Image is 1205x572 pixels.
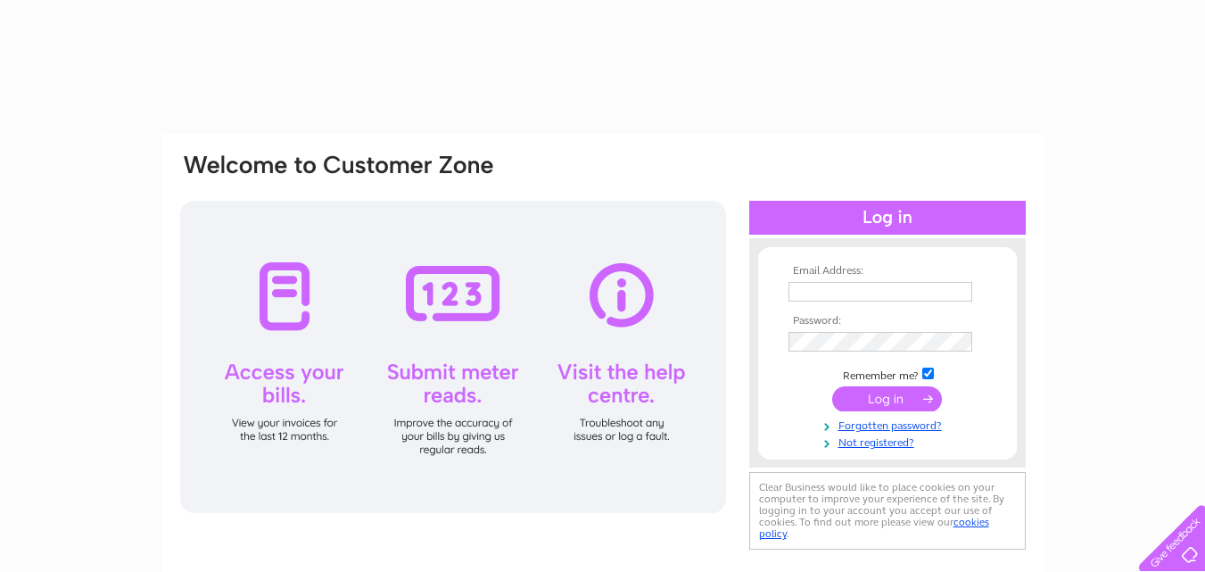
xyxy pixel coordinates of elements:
[788,416,991,433] a: Forgotten password?
[749,472,1026,550] div: Clear Business would like to place cookies on your computer to improve your experience of the sit...
[832,386,942,411] input: Submit
[759,516,989,540] a: cookies policy
[784,315,991,327] th: Password:
[788,433,991,450] a: Not registered?
[784,365,991,383] td: Remember me?
[784,265,991,278] th: Email Address:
